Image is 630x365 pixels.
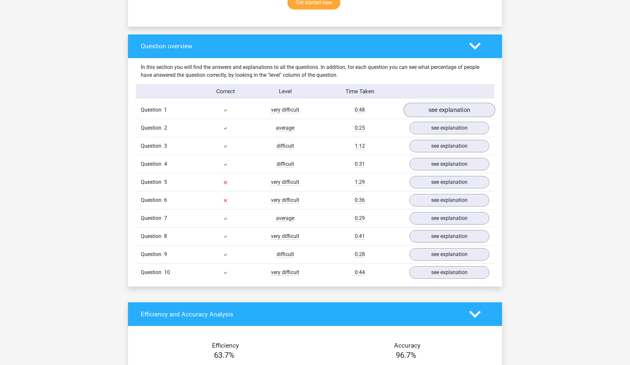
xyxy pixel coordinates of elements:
span: Question [141,160,164,168]
span: average [276,125,294,131]
a: see explanation [409,248,489,261]
span: very difficult [271,179,299,185]
a: see explanation [409,140,489,152]
span: 9 [164,251,167,257]
span: very difficult [271,107,299,113]
a: see explanation [409,122,489,134]
span: Question [141,268,164,276]
span: 3 [164,143,167,149]
div: Level [255,87,315,96]
span: 7 [164,215,167,221]
span: 0:25 [355,125,365,131]
span: 1 [164,107,167,113]
a: see explanation [409,230,489,243]
h4: Question overview [141,42,459,50]
span: 0:36 [355,197,365,204]
span: 0:29 [355,215,365,222]
span: Question [141,106,164,114]
span: difficult [277,143,294,149]
span: 0:44 [355,269,365,276]
span: Question [141,214,164,222]
span: 1:12 [355,143,365,149]
span: 63.7% [214,351,235,360]
span: 8 [164,233,167,239]
div: Time Taken [315,87,405,96]
span: very difficult [271,197,299,204]
span: average [276,215,294,222]
span: Question [141,124,164,132]
a: see explanation [409,266,489,279]
h4: Accuracy [323,342,492,349]
span: difficult [277,161,294,167]
span: 0:41 [355,233,365,240]
span: 1:29 [355,179,365,185]
span: 0:48 [355,107,365,113]
a: see explanation [409,158,489,170]
span: very difficult [271,269,299,276]
a: see explanation [409,194,489,206]
a: see explanation [404,103,495,117]
span: 0:31 [355,161,365,167]
a: see explanation [409,176,489,188]
span: 10 [164,269,170,275]
span: Question [141,178,164,186]
span: difficult [277,251,294,258]
span: Question [141,196,164,204]
span: 0:28 [355,251,365,258]
a: see explanation [409,212,489,225]
span: 2 [164,125,167,131]
span: Question [141,250,164,258]
span: 4 [164,161,167,167]
h4: Efficiency [141,342,310,349]
span: 5 [164,179,167,185]
span: 96.7% [396,351,416,360]
div: In this section you will find the answers and explanations to all the questions. In addition, for... [136,63,494,79]
h4: Efficiency and Accuracy Analysis [141,311,459,318]
span: Question [141,142,164,150]
span: Question [141,232,164,240]
span: 6 [164,197,167,203]
div: Correct [196,87,256,96]
span: very difficult [271,233,299,240]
